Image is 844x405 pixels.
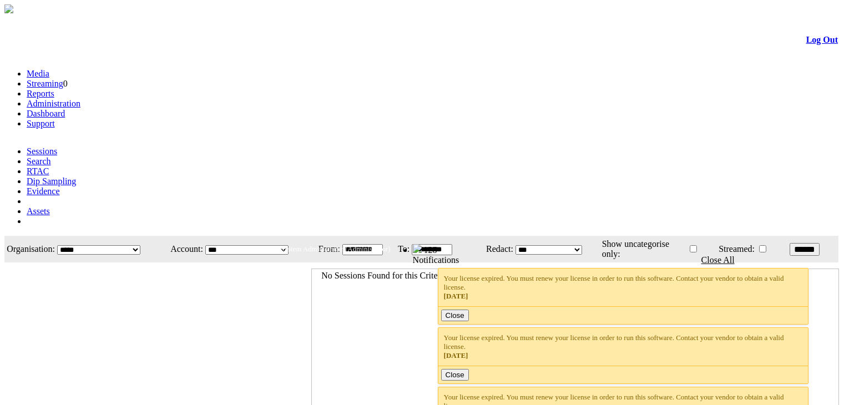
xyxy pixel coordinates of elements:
[162,237,204,261] td: Account:
[27,206,50,216] a: Assets
[27,186,60,196] a: Evidence
[27,166,49,176] a: RTAC
[27,89,54,98] a: Reports
[27,69,49,78] a: Media
[27,156,51,166] a: Search
[27,109,65,118] a: Dashboard
[413,244,422,253] img: bell25.png
[701,255,735,265] a: Close All
[441,369,469,381] button: Close
[444,351,468,360] span: [DATE]
[63,79,68,88] span: 0
[6,237,55,261] td: Organisation:
[413,255,816,265] div: Notifications
[27,176,76,186] a: Dip Sampling
[27,119,55,128] a: Support
[27,99,80,108] a: Administration
[27,79,63,88] a: Streaming
[806,35,838,44] a: Log Out
[444,274,803,301] div: Your license expired. You must renew your license in order to run this software. Contact your ven...
[4,4,13,13] img: arrow-3.png
[444,292,468,300] span: [DATE]
[424,245,437,255] span: 128
[27,146,57,156] a: Sessions
[444,333,803,360] div: Your license expired. You must renew your license in order to run this software. Contact your ven...
[250,245,391,253] span: Welcome, System Administrator (Administrator)
[441,310,469,321] button: Close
